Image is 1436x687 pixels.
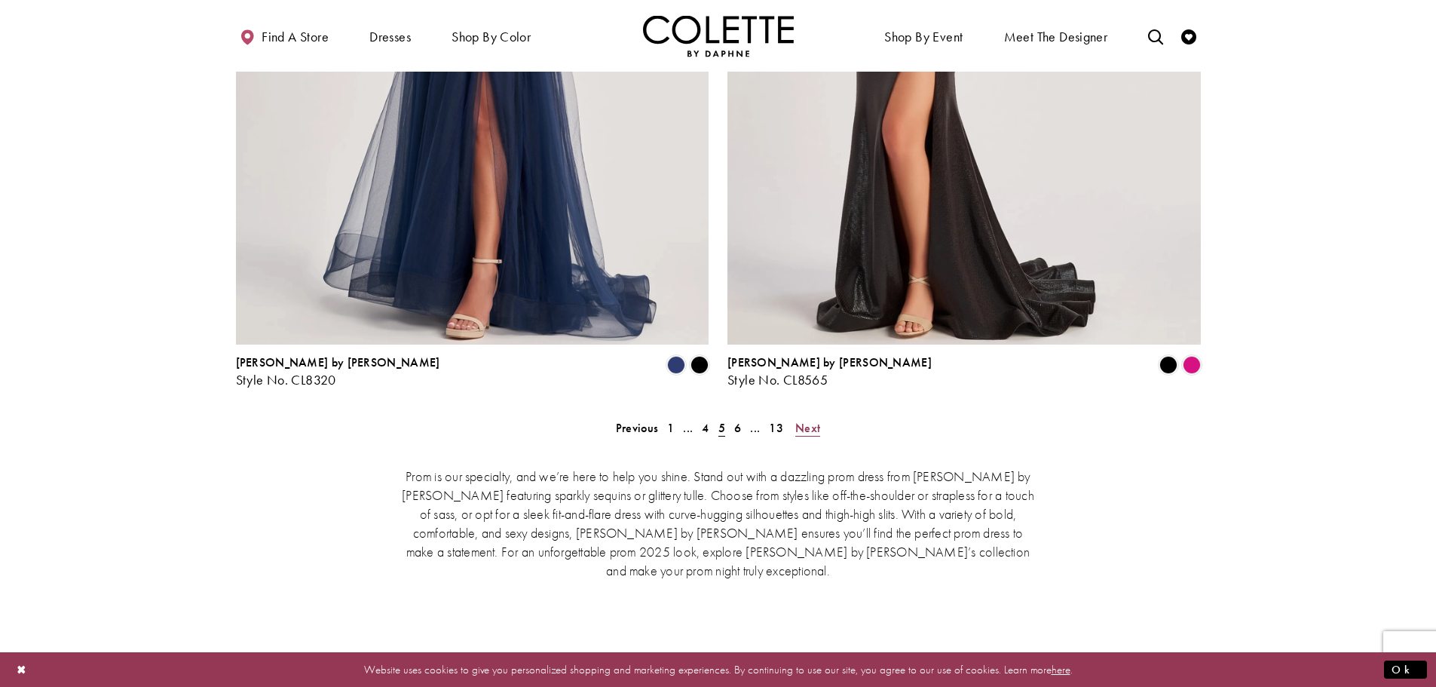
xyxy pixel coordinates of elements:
[667,420,674,436] span: 1
[727,371,828,388] span: Style No. CL8565
[734,420,741,436] span: 6
[730,417,746,439] a: 6
[880,15,966,57] span: Shop By Event
[109,659,1327,679] p: Website uses cookies to give you personalized shopping and marketing experiences. By continuing t...
[697,417,713,439] a: 4
[1144,15,1167,57] a: Toggle search
[448,15,534,57] span: Shop by color
[1183,356,1201,374] i: Fuchsia
[727,354,932,370] span: [PERSON_NAME] by [PERSON_NAME]
[236,356,440,388] div: Colette by Daphne Style No. CL8320
[611,417,663,439] a: Prev Page
[236,354,440,370] span: [PERSON_NAME] by [PERSON_NAME]
[667,356,685,374] i: Navy Blue
[683,420,693,436] span: ...
[663,417,678,439] a: 1
[1004,29,1108,44] span: Meet the designer
[678,417,697,439] a: ...
[452,29,531,44] span: Shop by color
[366,15,415,57] span: Dresses
[714,417,730,439] span: Current page
[236,15,332,57] a: Find a store
[1177,15,1200,57] a: Check Wishlist
[884,29,963,44] span: Shop By Event
[746,417,764,439] a: ...
[791,417,825,439] a: Next Page
[764,417,788,439] a: 13
[1000,15,1112,57] a: Meet the designer
[643,15,794,57] img: Colette by Daphne
[262,29,329,44] span: Find a store
[1052,661,1070,676] a: here
[9,656,35,682] button: Close Dialog
[750,420,760,436] span: ...
[1159,356,1177,374] i: Black
[616,420,658,436] span: Previous
[690,356,709,374] i: Black
[702,420,709,436] span: 4
[643,15,794,57] a: Visit Home Page
[398,467,1039,580] p: Prom is our specialty, and we’re here to help you shine. Stand out with a dazzling prom dress fro...
[369,29,411,44] span: Dresses
[236,371,336,388] span: Style No. CL8320
[769,420,783,436] span: 13
[727,356,932,388] div: Colette by Daphne Style No. CL8565
[795,420,820,436] span: Next
[1384,660,1427,679] button: Submit Dialog
[718,420,725,436] span: 5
